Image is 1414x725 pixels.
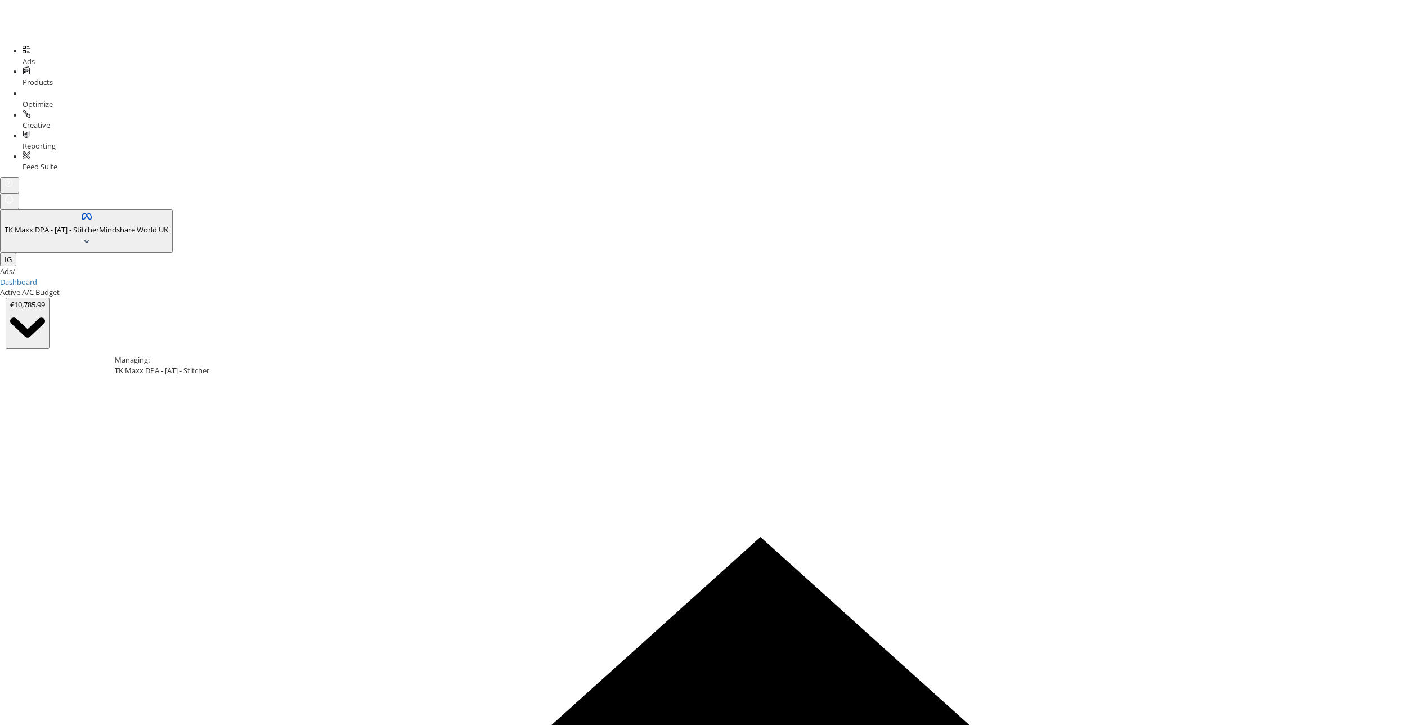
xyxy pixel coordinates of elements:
[23,120,50,130] span: Creative
[99,225,168,235] span: Mindshare World UK
[115,365,1406,376] div: TK Maxx DPA - [AT] - Stitcher
[10,299,45,310] div: €10,785.99
[23,77,53,87] span: Products
[23,99,53,109] span: Optimize
[5,225,99,235] span: TK Maxx DPA - [AT] - Stitcher
[23,141,56,151] span: Reporting
[23,162,57,172] span: Feed Suite
[23,56,35,66] span: Ads
[12,266,15,276] span: /
[6,298,50,349] button: €10,785.99
[115,355,1406,365] div: Managing:
[5,254,12,265] span: IG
